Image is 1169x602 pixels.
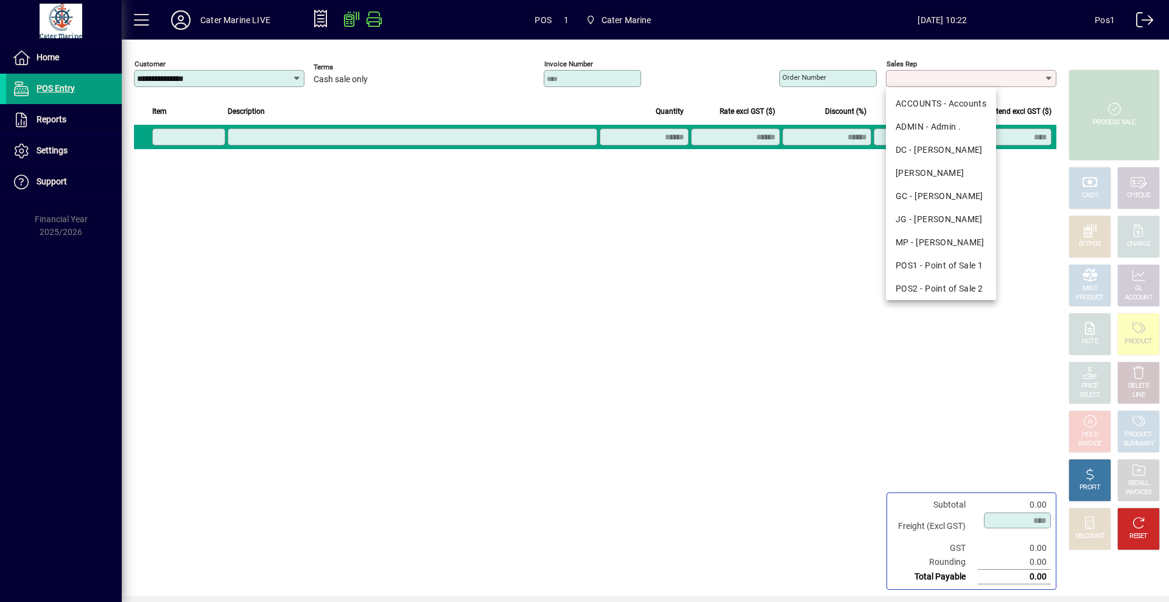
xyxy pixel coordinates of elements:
[1076,293,1103,303] div: PRODUCT
[896,213,986,226] div: JG - [PERSON_NAME]
[1078,439,1101,449] div: INVOICE
[1125,430,1152,439] div: PRODUCT
[790,10,1095,30] span: [DATE] 10:22
[896,236,986,249] div: MP - [PERSON_NAME]
[37,83,75,93] span: POS Entry
[1123,439,1154,449] div: SUMMARY
[886,60,917,68] mat-label: Sales rep
[896,190,986,203] div: GC - [PERSON_NAME]
[896,97,986,110] div: ACCOUNTS - Accounts
[314,75,368,85] span: Cash sale only
[1082,382,1098,391] div: PRICE
[896,144,986,156] div: DC - [PERSON_NAME]
[978,555,1051,570] td: 0.00
[1093,118,1136,127] div: PROCESS SALE
[6,167,122,197] a: Support
[564,10,569,30] span: 1
[1135,284,1143,293] div: GL
[988,105,1051,118] span: Extend excl GST ($)
[314,63,387,71] span: Terms
[978,541,1051,555] td: 0.00
[602,10,651,30] span: Cater Marine
[896,121,986,133] div: ADMIN - Admin .
[892,541,978,555] td: GST
[544,60,593,68] mat-label: Invoice number
[886,208,996,231] mat-option: JG - John Giles
[1127,240,1151,249] div: CHARGE
[886,115,996,138] mat-option: ADMIN - Admin .
[896,259,986,272] div: POS1 - Point of Sale 1
[782,73,826,82] mat-label: Order number
[1128,479,1150,488] div: RECALL
[886,138,996,161] mat-option: DC - Dan Cleaver
[886,161,996,184] mat-option: DEB - Debbie McQuarters
[1079,240,1101,249] div: EFTPOS
[896,282,986,295] div: POS2 - Point of Sale 2
[978,570,1051,584] td: 0.00
[892,512,978,541] td: Freight (Excl GST)
[886,92,996,115] mat-option: ACCOUNTS - Accounts
[978,498,1051,512] td: 0.00
[1127,2,1154,42] a: Logout
[37,114,66,124] span: Reports
[6,105,122,135] a: Reports
[228,105,265,118] span: Description
[656,105,684,118] span: Quantity
[1125,337,1152,346] div: PRODUCT
[37,52,59,62] span: Home
[892,570,978,584] td: Total Payable
[886,254,996,277] mat-option: POS1 - Point of Sale 1
[1127,191,1150,200] div: CHEQUE
[886,277,996,300] mat-option: POS2 - Point of Sale 2
[892,555,978,570] td: Rounding
[535,10,552,30] span: POS
[1095,10,1115,30] div: Pos1
[1079,391,1101,400] div: SELECT
[37,145,68,155] span: Settings
[1128,382,1149,391] div: DELETE
[1079,483,1100,492] div: PROFIT
[6,43,122,73] a: Home
[1082,430,1098,439] div: HOLD
[896,167,986,180] div: [PERSON_NAME]
[892,498,978,512] td: Subtotal
[37,177,67,186] span: Support
[825,105,866,118] span: Discount (%)
[200,10,270,30] div: Cater Marine LIVE
[720,105,775,118] span: Rate excl GST ($)
[152,105,167,118] span: Item
[1129,532,1148,541] div: RESET
[581,9,656,31] span: Cater Marine
[886,184,996,208] mat-option: GC - Gerard Cantin
[886,231,996,254] mat-option: MP - Margaret Pierce
[1083,284,1097,293] div: MISC
[135,60,166,68] mat-label: Customer
[161,9,200,31] button: Profile
[1125,293,1153,303] div: ACCOUNT
[6,136,122,166] a: Settings
[1082,191,1098,200] div: CASH
[1125,488,1151,497] div: INVOICES
[1132,391,1145,400] div: LINE
[1075,532,1104,541] div: DISCOUNT
[1082,337,1098,346] div: NOTE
